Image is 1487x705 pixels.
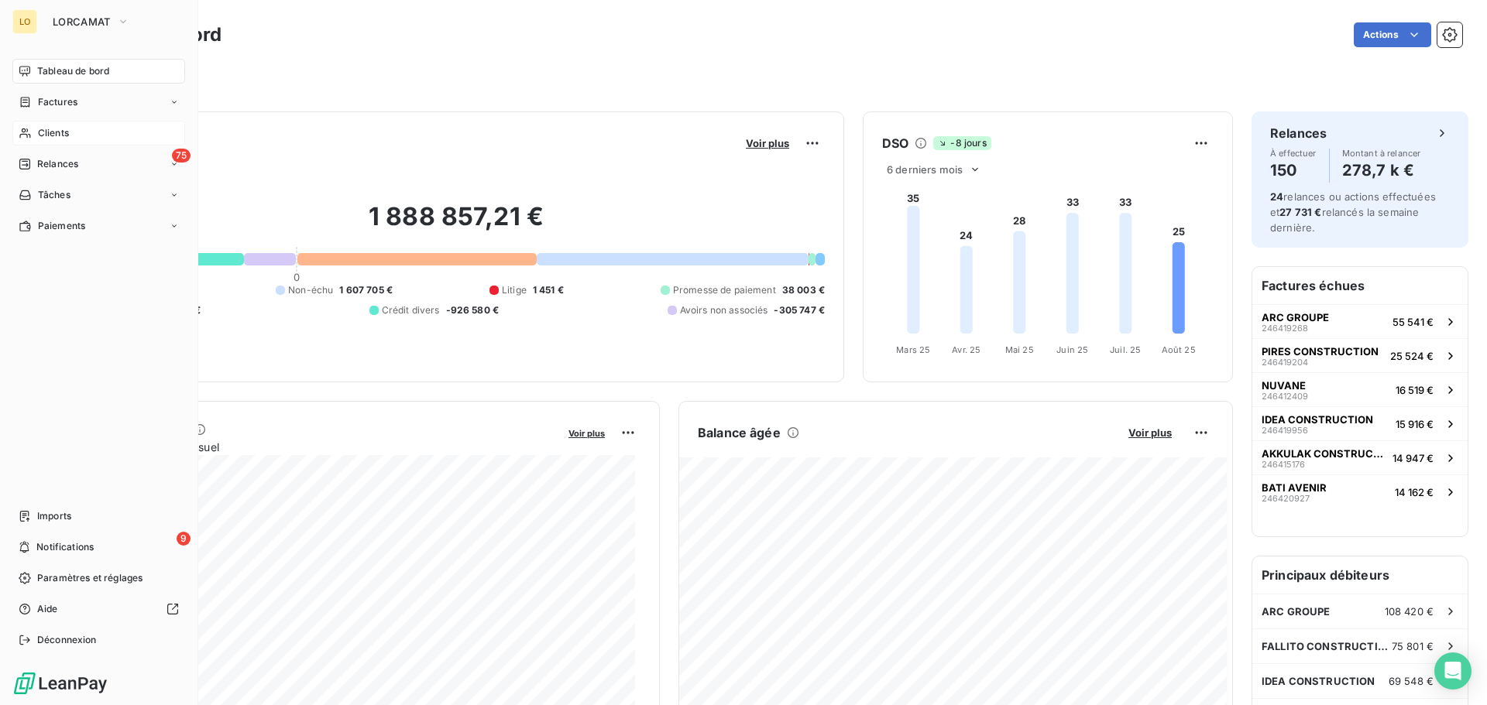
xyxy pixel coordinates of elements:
span: 38 003 € [782,283,825,297]
span: Imports [37,509,71,523]
span: 0 [294,271,300,283]
span: Tableau de bord [37,64,109,78]
span: -8 jours [933,136,991,150]
span: 69 548 € [1389,675,1434,687]
span: relances ou actions effectuées et relancés la semaine dernière. [1270,190,1436,234]
h4: 278,7 k € [1342,158,1421,183]
span: Non-échu [288,283,333,297]
span: Déconnexion [37,633,97,647]
button: BATI AVENIR24642092714 162 € [1252,474,1468,508]
tspan: Avr. 25 [952,344,980,355]
span: Crédit divers [382,303,440,317]
span: 27 731 € [1279,206,1321,218]
button: ARC GROUPE24641926855 541 € [1252,304,1468,338]
span: Paramètres et réglages [37,571,143,585]
span: 246419268 [1262,323,1308,333]
span: LORCAMAT [53,15,111,28]
button: Voir plus [564,426,610,440]
h6: Relances [1270,124,1327,142]
span: Voir plus [746,137,789,149]
span: FALLITO CONSTRUCTIONS [1262,640,1392,652]
span: BATI AVENIR [1262,481,1327,494]
h4: 150 [1270,158,1317,183]
span: 246415176 [1262,460,1305,469]
span: 6 derniers mois [887,163,963,176]
a: Factures [12,90,185,115]
span: 14 162 € [1395,486,1434,498]
span: 75 [172,149,191,163]
span: Clients [38,126,69,140]
span: 24 [1270,190,1283,203]
span: Paiements [38,219,85,233]
span: Voir plus [568,428,605,439]
a: 75Relances [12,152,185,176]
span: À effectuer [1270,149,1317,158]
h6: DSO [882,134,908,152]
tspan: Mai 25 [1005,344,1034,355]
span: 25 524 € [1390,350,1434,362]
button: Actions [1354,22,1431,47]
a: Paiements [12,214,185,238]
button: AKKULAK CONSTRUCTION24641517614 947 € [1252,440,1468,474]
tspan: Juin 25 [1056,344,1088,355]
span: -305 747 € [774,303,825,317]
span: 75 801 € [1392,640,1434,652]
span: 108 420 € [1385,605,1434,618]
span: Promesse de paiement [673,283,776,297]
tspan: Août 25 [1162,344,1196,355]
button: NUVANE24641240916 519 € [1252,372,1468,406]
h6: Principaux débiteurs [1252,556,1468,594]
h6: Factures échues [1252,267,1468,304]
span: AKKULAK CONSTRUCTION [1262,447,1386,460]
span: IDEA CONSTRUCTION [1262,675,1375,687]
span: NUVANE [1262,379,1306,392]
div: LO [12,9,37,34]
a: Clients [12,121,185,145]
span: 14 947 € [1393,452,1434,464]
span: 1 451 € [533,283,564,297]
a: Tableau de bord [12,59,185,84]
span: Chiffre d'affaires mensuel [88,439,558,455]
button: Voir plus [741,136,794,150]
a: Paramètres et réglages [12,566,185,590]
div: Open Intercom Messenger [1434,652,1472,690]
span: Voir plus [1128,426,1172,439]
span: 246412409 [1262,392,1308,401]
span: ARC GROUPE [1262,311,1329,323]
h2: 1 888 857,21 € [88,201,825,248]
span: PIRES CONSTRUCTION [1262,345,1379,358]
h6: Balance âgée [698,423,781,442]
tspan: Juil. 25 [1110,344,1141,355]
span: Factures [38,95,77,109]
tspan: Mars 25 [896,344,930,355]
a: Imports [12,504,185,529]
span: 1 607 705 € [339,283,393,297]
img: Logo LeanPay [12,671,108,696]
span: 246419956 [1262,426,1308,435]
button: PIRES CONSTRUCTION24641920425 524 € [1252,338,1468,372]
span: IDEA CONSTRUCTION [1262,413,1373,426]
span: Aide [37,602,58,616]
span: Montant à relancer [1342,149,1421,158]
span: Litige [502,283,527,297]
button: IDEA CONSTRUCTION24641995615 916 € [1252,406,1468,440]
span: 246420927 [1262,494,1310,503]
span: 16 519 € [1396,384,1434,396]
span: 55 541 € [1393,316,1434,328]
span: Avoirs non associés [680,303,768,317]
span: -926 580 € [446,303,500,317]
span: 9 [177,532,191,546]
span: 246419204 [1262,358,1308,367]
span: Tâches [38,188,70,202]
span: Relances [37,157,78,171]
button: Voir plus [1124,426,1176,440]
a: Aide [12,597,185,621]
a: Tâches [12,183,185,207]
span: 15 916 € [1396,418,1434,430]
span: ARC GROUPE [1262,605,1331,618]
span: Notifications [36,540,94,554]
